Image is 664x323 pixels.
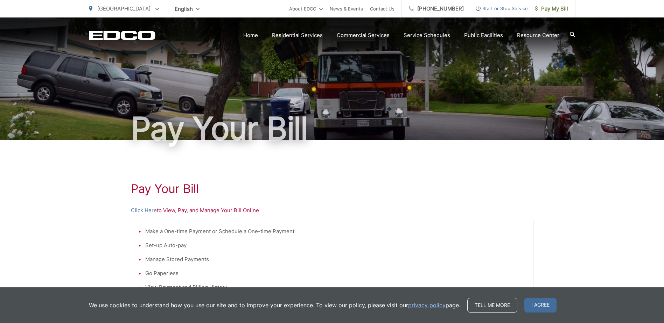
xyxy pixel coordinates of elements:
[131,182,533,196] h1: Pay Your Bill
[517,31,559,40] a: Resource Center
[145,227,526,236] li: Make a One-time Payment or Schedule a One-time Payment
[131,206,157,215] a: Click Here
[131,206,533,215] p: to View, Pay, and Manage Your Bill Online
[97,5,151,12] span: [GEOGRAPHIC_DATA]
[89,111,575,146] h1: Pay Your Bill
[408,301,446,309] a: privacy policy
[404,31,450,40] a: Service Schedules
[370,5,394,13] a: Contact Us
[535,5,568,13] span: Pay My Bill
[145,241,526,250] li: Set-up Auto-pay
[169,3,205,15] span: English
[464,31,503,40] a: Public Facilities
[145,255,526,264] li: Manage Stored Payments
[272,31,323,40] a: Residential Services
[337,31,390,40] a: Commercial Services
[89,301,460,309] p: We use cookies to understand how you use our site and to improve your experience. To view our pol...
[467,298,517,313] a: Tell me more
[330,5,363,13] a: News & Events
[145,283,526,292] li: View Payment and Billing History
[243,31,258,40] a: Home
[289,5,323,13] a: About EDCO
[524,298,557,313] span: I agree
[89,30,155,40] a: EDCD logo. Return to the homepage.
[145,269,526,278] li: Go Paperless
